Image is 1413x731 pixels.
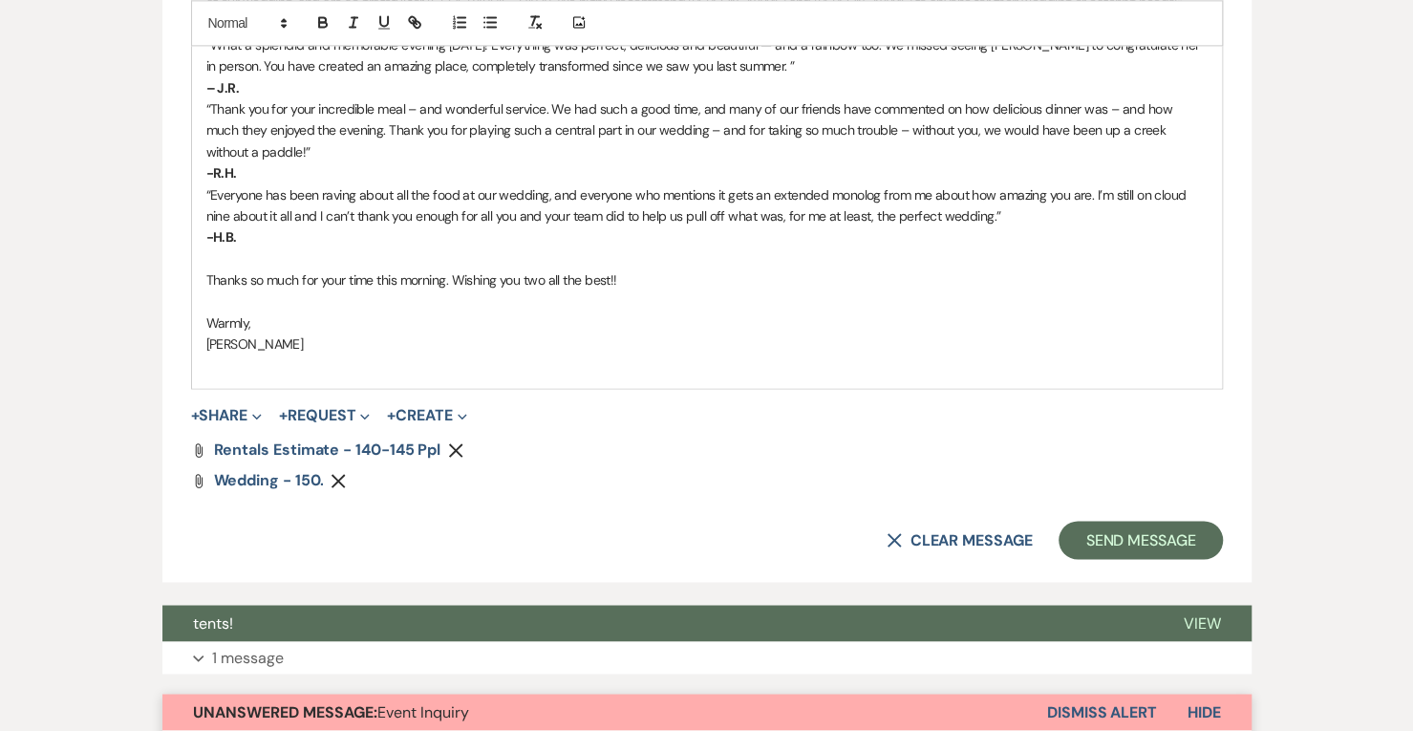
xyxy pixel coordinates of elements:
[279,408,288,423] span: +
[214,442,441,458] a: Rentals Estimate - 140-145 ppl
[162,694,1047,730] button: Unanswered Message:Event Inquiry
[1059,521,1222,559] button: Send Message
[206,164,237,182] strong: -R.H.
[162,641,1252,674] button: 1 message
[206,314,251,332] span: Warmly,
[162,605,1153,641] button: tents!
[206,79,240,97] strong: – J.R.
[1047,694,1157,730] button: Dismiss Alert
[1188,701,1221,721] span: Hide
[214,473,324,488] a: Wedding - 150.
[1157,694,1252,730] button: Hide
[206,271,617,289] span: Thanks so much for your time this morning. Wishing you two all the best!!
[206,186,1189,225] span: “Everyone has been raving about all the food at our wedding, and everyone who mentions it gets an...
[387,408,396,423] span: +
[193,701,377,721] strong: Unanswered Message:
[387,408,466,423] button: Create
[212,645,284,670] p: 1 message
[206,228,237,246] strong: -H.B.
[1153,605,1252,641] button: View
[887,532,1032,548] button: Clear message
[193,701,469,721] span: Event Inquiry
[214,470,324,490] span: Wedding - 150.
[214,440,441,460] span: Rentals Estimate - 140-145 ppl
[1184,613,1221,633] span: View
[191,408,263,423] button: Share
[206,335,304,353] span: [PERSON_NAME]
[191,408,200,423] span: +
[206,100,1176,161] span: “Thank you for your incredible meal – and wonderful service. We had such a good time, and many of...
[279,408,370,423] button: Request
[193,613,233,633] span: tents!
